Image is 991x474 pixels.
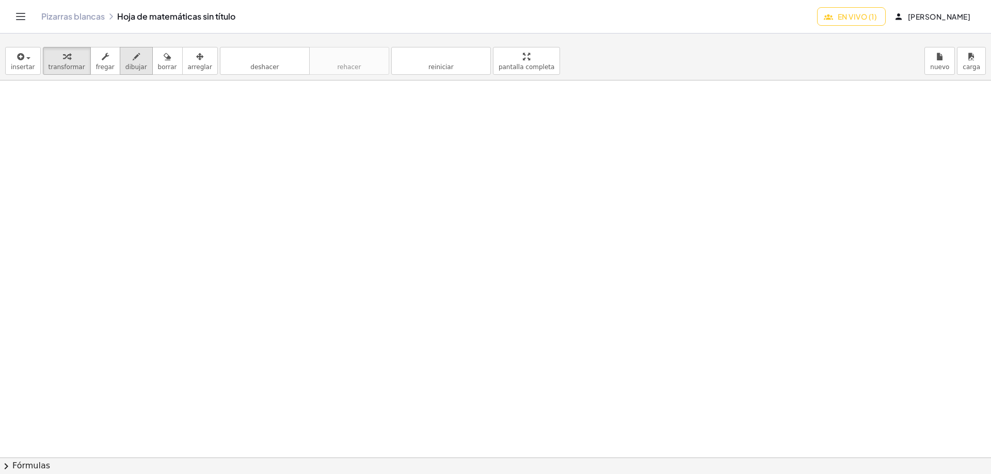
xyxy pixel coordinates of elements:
button: rehacerrehacer [309,47,389,75]
font: En vivo (1) [838,12,877,21]
button: fregar [90,47,120,75]
font: rehacer [315,52,383,61]
font: deshacer [226,52,304,61]
button: borrar [152,47,183,75]
font: Fórmulas [12,461,50,470]
button: [PERSON_NAME] [888,7,979,26]
font: insertar [11,63,35,71]
button: carga [957,47,986,75]
button: nuevo [924,47,955,75]
button: deshacerdeshacer [220,47,310,75]
button: insertar [5,47,41,75]
font: reiniciar [428,63,454,71]
font: fregar [96,63,115,71]
font: deshacer [250,63,279,71]
font: rehacer [337,63,361,71]
font: borrar [158,63,177,71]
font: refrescar [397,52,485,61]
font: nuevo [930,63,949,71]
button: refrescarreiniciar [391,47,491,75]
font: [PERSON_NAME] [908,12,970,21]
a: Pizarras blancas [41,11,105,22]
button: transformar [43,47,91,75]
font: carga [963,63,980,71]
button: pantalla completa [493,47,561,75]
button: En vivo (1) [817,7,886,26]
font: arreglar [188,63,212,71]
font: pantalla completa [499,63,555,71]
button: arreglar [182,47,218,75]
font: dibujar [125,63,147,71]
font: transformar [49,63,85,71]
button: dibujar [120,47,153,75]
button: Cambiar navegación [12,8,29,25]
